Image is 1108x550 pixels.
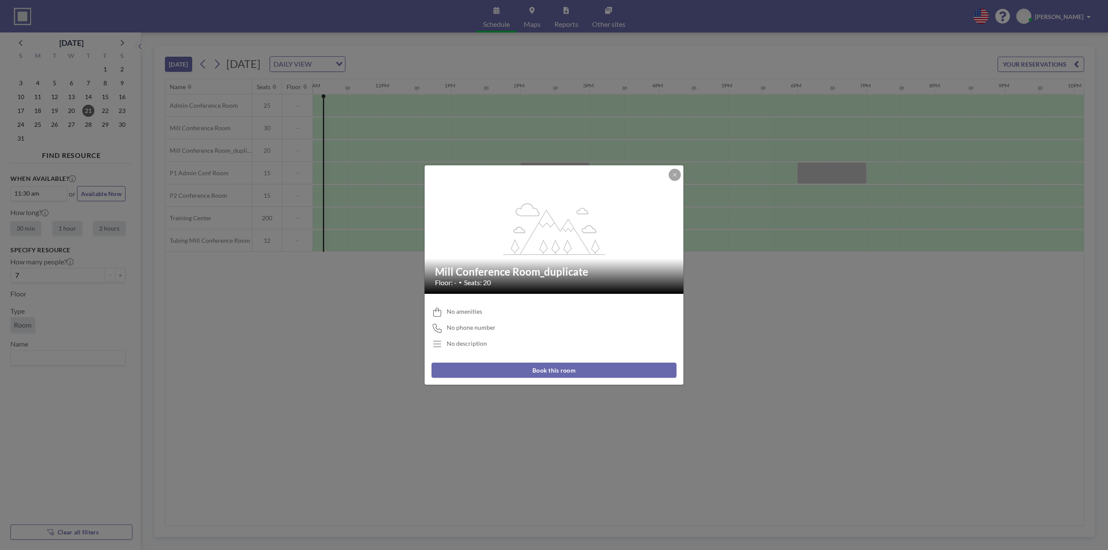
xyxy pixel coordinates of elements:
span: No amenities [447,308,482,315]
span: Seats: 20 [464,278,491,287]
h2: Mill Conference Room_duplicate [435,265,674,278]
span: Floor: - [435,278,457,287]
span: • [459,279,462,286]
span: No phone number [447,324,496,331]
g: flex-grow: 1.2; [503,203,606,254]
div: No description [447,340,487,347]
button: Book this room [432,363,676,378]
